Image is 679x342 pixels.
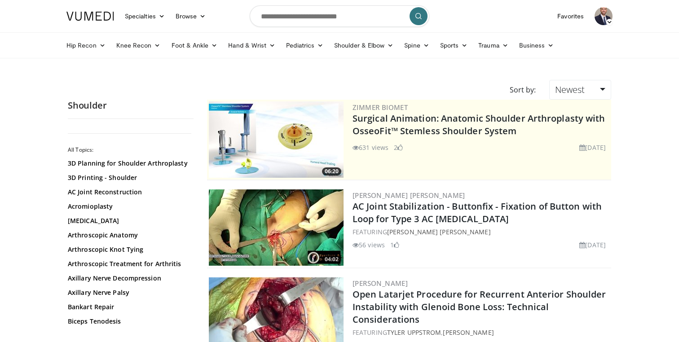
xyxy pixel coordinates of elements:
[209,101,344,178] img: 84e7f812-2061-4fff-86f6-cdff29f66ef4.300x170_q85_crop-smart_upscale.jpg
[68,303,189,311] a: Bankart Repair
[68,245,189,254] a: Arthroscopic Knot Tying
[473,36,514,54] a: Trauma
[579,143,606,152] li: [DATE]
[387,228,491,236] a: [PERSON_NAME] [PERSON_NAME]
[68,317,189,326] a: Biceps Tenodesis
[68,100,194,111] h2: Shoulder
[66,12,114,21] img: VuMedi Logo
[399,36,434,54] a: Spine
[443,328,494,337] a: [PERSON_NAME]
[223,36,281,54] a: Hand & Wrist
[353,103,408,112] a: Zimmer Biomet
[353,112,605,137] a: Surgical Animation: Anatomic Shoulder Arthroplasty with OsseoFit™ Stemless Shoulder System
[61,36,111,54] a: Hip Recon
[329,36,399,54] a: Shoulder & Elbow
[394,143,403,152] li: 2
[68,146,191,153] h2: All Topics:
[579,240,606,250] li: [DATE]
[549,80,611,100] a: Newest
[209,189,344,266] img: c2f644dc-a967-485d-903d-283ce6bc3929.300x170_q85_crop-smart_upscale.jpg
[209,101,344,178] a: 06:20
[250,5,429,27] input: Search topics, interventions
[595,7,613,25] img: Avatar
[68,173,189,182] a: 3D Printing - Shoulder
[170,7,212,25] a: Browse
[435,36,473,54] a: Sports
[68,274,189,283] a: Axillary Nerve Decompression
[390,240,399,250] li: 1
[68,288,189,297] a: Axillary Nerve Palsy
[353,240,385,250] li: 56 views
[166,36,223,54] a: Foot & Ankle
[322,167,341,175] span: 06:20
[503,80,542,100] div: Sort by:
[387,328,441,337] a: Tyler Uppstrom
[68,159,189,168] a: 3D Planning for Shoulder Arthroplasty
[353,191,465,200] a: [PERSON_NAME] [PERSON_NAME]
[353,227,609,237] div: FEATURING
[552,7,589,25] a: Favorites
[322,255,341,263] span: 04:02
[111,36,166,54] a: Knee Recon
[68,331,189,340] a: Biceps Tenotomy
[353,279,408,288] a: [PERSON_NAME]
[68,259,189,268] a: Arthroscopic Treatment for Arthritis
[68,202,189,211] a: Acromioplasty
[209,189,344,266] a: 04:02
[68,188,189,197] a: AC Joint Reconstruction
[68,231,189,240] a: Arthroscopic Anatomy
[353,200,602,225] a: AC Joint Stabilization - Buttonfix - Fixation of Button with Loop for Type 3 AC [MEDICAL_DATA]
[281,36,329,54] a: Pediatrics
[514,36,560,54] a: Business
[68,216,189,225] a: [MEDICAL_DATA]
[119,7,170,25] a: Specialties
[353,143,388,152] li: 631 views
[555,83,585,96] span: Newest
[353,288,606,325] a: Open Latarjet Procedure for Recurrent Anterior Shoulder Instability with Glenoid Bone Loss: Techn...
[353,328,609,337] div: FEATURING ,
